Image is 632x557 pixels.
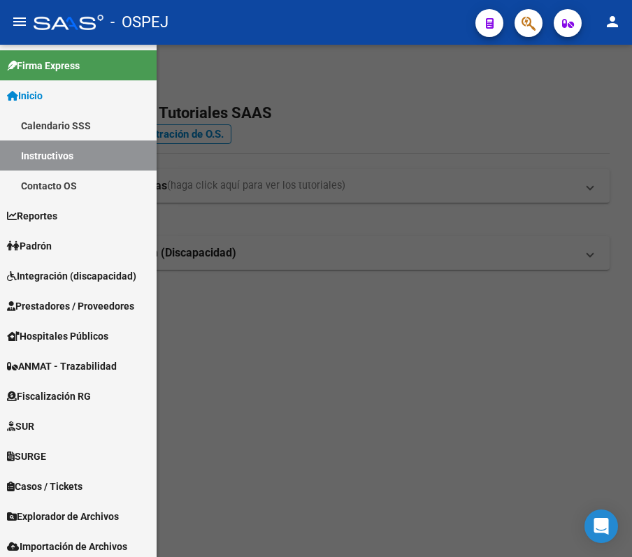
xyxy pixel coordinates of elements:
span: Casos / Tickets [7,479,82,494]
span: - OSPEJ [110,7,168,38]
span: Padrón [7,238,52,254]
span: SURGE [7,449,46,464]
span: SUR [7,419,34,434]
span: Inicio [7,88,43,103]
span: Hospitales Públicos [7,328,108,344]
span: Reportes [7,208,57,224]
mat-icon: menu [11,13,28,30]
div: Open Intercom Messenger [584,509,618,543]
span: Fiscalización RG [7,389,91,404]
span: ANMAT - Trazabilidad [7,359,117,374]
span: Firma Express [7,58,80,73]
span: Prestadores / Proveedores [7,298,134,314]
span: Explorador de Archivos [7,509,119,524]
mat-icon: person [604,13,621,30]
span: Integración (discapacidad) [7,268,136,284]
span: Importación de Archivos [7,539,127,554]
